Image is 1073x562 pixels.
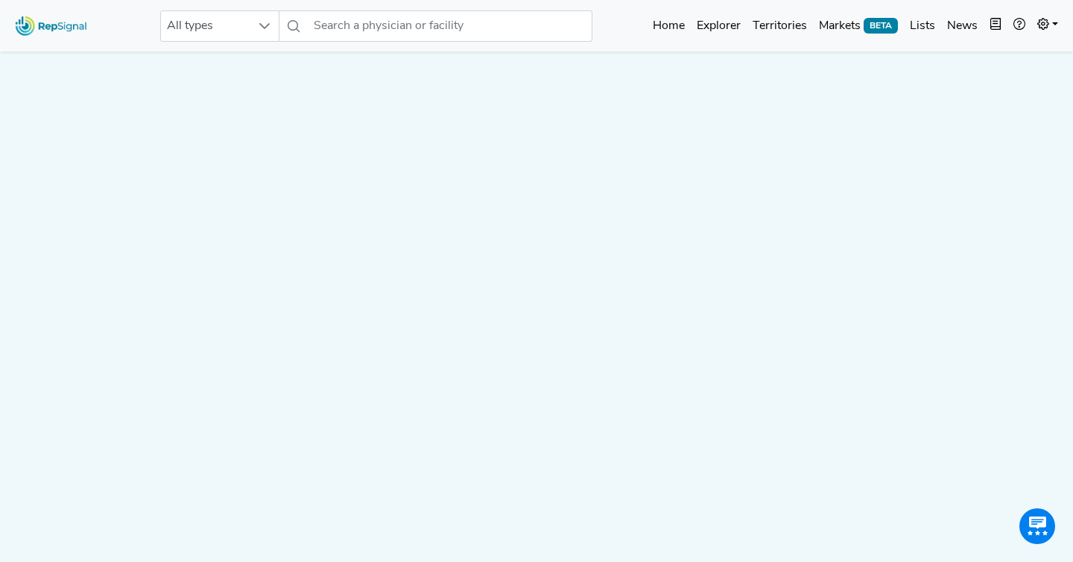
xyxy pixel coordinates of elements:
[941,11,984,41] a: News
[813,11,904,41] a: MarketsBETA
[691,11,747,41] a: Explorer
[984,11,1007,41] button: Intel Book
[308,10,592,42] input: Search a physician or facility
[161,11,250,41] span: All types
[747,11,813,41] a: Territories
[647,11,691,41] a: Home
[904,11,941,41] a: Lists
[864,18,898,33] span: BETA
